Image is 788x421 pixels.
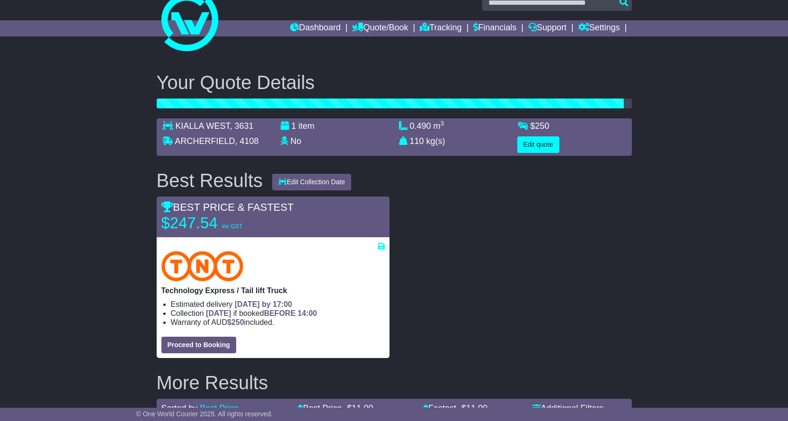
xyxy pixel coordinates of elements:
span: 11.00 [466,403,487,413]
span: m [434,121,444,131]
span: BEST PRICE & FASTEST [161,201,294,213]
span: Sorted by [161,403,198,413]
span: 11.00 [352,403,373,413]
a: Fastest- $11.00 [423,403,487,413]
h2: Your Quote Details [157,72,632,93]
li: Estimated delivery [171,300,385,309]
button: Edit quote [517,136,559,153]
a: Support [528,20,567,36]
a: Tracking [420,20,461,36]
span: BEFORE [264,309,296,317]
li: Collection [171,309,385,318]
li: Warranty of AUD included. [171,318,385,327]
a: Financials [473,20,516,36]
a: Additional Filters [532,403,604,413]
span: 1 [292,121,296,131]
a: Quote/Book [352,20,408,36]
span: ARCHERFIELD [175,136,235,146]
h2: More Results [157,372,632,393]
span: , 4108 [235,136,259,146]
p: $247.54 [161,214,280,233]
span: KIALLA WEST [176,121,230,131]
span: $ [531,121,549,131]
span: , 3631 [230,121,254,131]
a: Dashboard [290,20,341,36]
a: Settings [578,20,620,36]
span: kg(s) [426,136,445,146]
button: Proceed to Booking [161,337,236,353]
span: [DATE] by 17:00 [235,300,292,308]
img: TNT Domestic: Technology Express / Tail lift Truck [161,251,244,281]
button: Edit Collection Date [272,174,351,190]
span: item [299,121,315,131]
sup: 3 [441,120,444,127]
p: Technology Express / Tail lift Truck [161,286,385,295]
span: - $ [456,403,487,413]
a: Best Price [200,403,239,413]
span: 110 [410,136,424,146]
span: [DATE] [206,309,231,317]
span: 0.490 [410,121,431,131]
span: 14:00 [298,309,317,317]
span: © One World Courier 2025. All rights reserved. [136,410,273,418]
div: Best Results [152,170,268,191]
span: if booked [206,309,317,317]
a: Best Price- $11.00 [298,403,373,413]
span: $ [227,318,244,326]
span: 250 [231,318,244,326]
span: - $ [342,403,373,413]
span: 250 [535,121,549,131]
span: inc GST [222,223,242,230]
span: No [291,136,301,146]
